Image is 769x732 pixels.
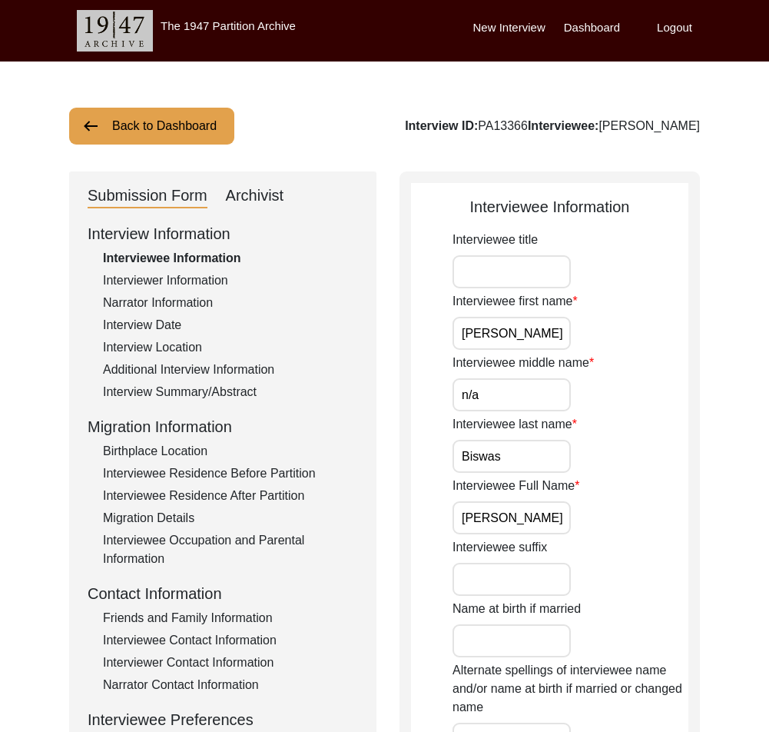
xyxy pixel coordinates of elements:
div: Interviewee Residence After Partition [103,487,358,505]
div: Interviewee Occupation and Parental Information [103,531,358,568]
label: Name at birth if married [452,600,581,618]
label: Dashboard [564,19,620,37]
div: Submission Form [88,184,207,208]
label: Interviewee middle name [452,354,594,372]
label: Alternate spellings of interviewee name and/or name at birth if married or changed name [452,661,688,717]
div: Friends and Family Information [103,609,358,627]
div: Interview Summary/Abstract [103,383,358,401]
label: Interviewee first name [452,292,578,311]
div: Interviewee Information [411,195,688,218]
div: Interviewee Contact Information [103,631,358,650]
div: Interview Information [88,222,358,245]
label: The 1947 Partition Archive [161,19,296,32]
div: Migration Information [88,415,358,438]
label: Logout [657,19,692,37]
div: Birthplace Location [103,442,358,461]
div: Interview Date [103,316,358,334]
img: header-logo.png [77,10,153,52]
div: Migration Details [103,509,358,527]
b: Interview ID: [405,119,478,132]
div: Interviewee Residence Before Partition [103,464,358,483]
label: Interviewee last name [452,415,577,434]
label: Interviewee Full Name [452,477,579,495]
div: Narrator Information [103,294,358,312]
button: Back to Dashboard [69,108,234,145]
img: arrow-left.png [81,117,100,135]
div: Interviewer Contact Information [103,654,358,672]
div: Interviewer Information [103,271,358,290]
label: Interviewee suffix [452,538,547,557]
div: Interviewee Information [103,249,358,268]
div: Archivist [226,184,284,208]
div: Interviewee Preferences [88,708,358,731]
div: Contact Information [88,582,358,605]
div: PA13366 [PERSON_NAME] [405,117,700,135]
label: New Interview [473,19,545,37]
div: Narrator Contact Information [103,676,358,694]
div: Additional Interview Information [103,361,358,379]
b: Interviewee: [528,119,598,132]
div: Interview Location [103,338,358,357]
label: Interviewee title [452,231,538,249]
